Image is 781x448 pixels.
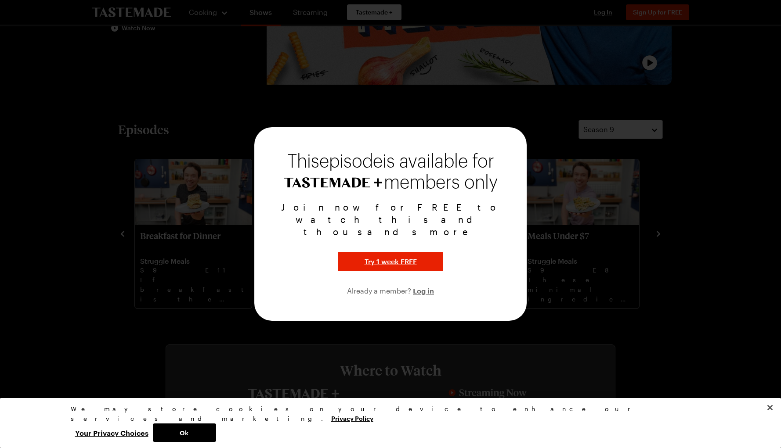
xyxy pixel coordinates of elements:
[331,414,373,422] a: More information about your privacy, opens in a new tab
[71,404,703,442] div: Privacy
[347,287,413,295] span: Already a member?
[365,256,417,267] span: Try 1 week FREE
[287,153,494,170] span: This episode is available for
[338,252,443,271] button: Try 1 week FREE
[413,285,434,296] button: Log in
[760,398,780,417] button: Close
[71,423,153,442] button: Your Privacy Choices
[265,201,516,238] p: Join now for FREE to watch this and thousands more
[71,404,703,423] div: We may store cookies on your device to enhance our services and marketing.
[284,177,382,188] img: Tastemade+
[384,173,498,192] span: members only
[153,423,216,442] button: Ok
